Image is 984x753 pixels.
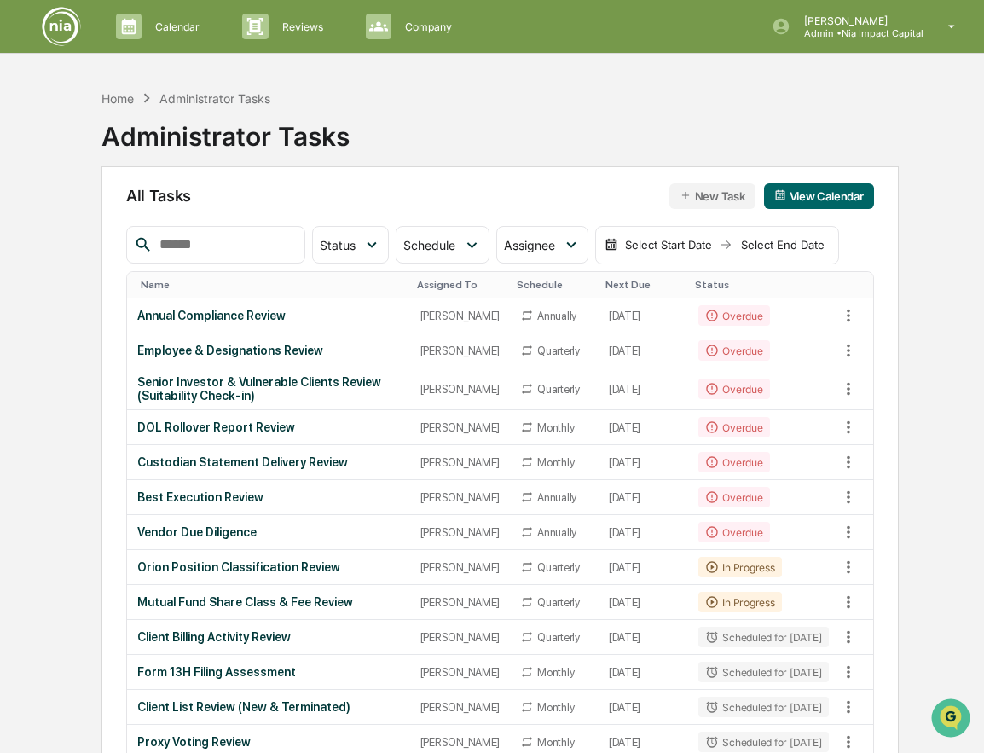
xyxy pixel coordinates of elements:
[137,525,400,539] div: Vendor Due Diligence
[420,596,501,609] div: [PERSON_NAME]
[137,700,400,714] div: Client List Review (New & Terminated)
[151,232,186,246] span: [DATE]
[537,631,580,644] div: Quarterly
[420,666,501,679] div: [PERSON_NAME]
[17,189,114,203] div: Past conversations
[137,560,400,574] div: Orion Position Classification Review
[537,456,574,469] div: Monthly
[17,304,31,318] div: 🖐️
[420,310,501,322] div: [PERSON_NAME]
[698,417,769,437] div: Overdue
[137,630,400,644] div: Client Billing Activity Review
[764,183,874,209] button: View Calendar
[420,345,501,357] div: [PERSON_NAME]
[420,701,501,714] div: [PERSON_NAME]
[137,735,400,749] div: Proxy Voting Review
[420,631,501,644] div: [PERSON_NAME]
[391,20,460,33] p: Company
[159,91,270,106] div: Administrator Tasks
[53,232,138,246] span: [PERSON_NAME]
[517,279,592,291] div: Toggle SortBy
[698,697,828,717] div: Scheduled for [DATE]
[17,337,31,350] div: 🔎
[599,445,689,480] td: [DATE]
[605,238,618,252] img: calendar
[698,732,828,752] div: Scheduled for [DATE]
[141,279,403,291] div: Toggle SortBy
[269,20,332,33] p: Reviews
[17,130,48,161] img: 1746055101610-c473b297-6a78-478c-a979-82029cc54cd1
[698,305,769,326] div: Overdue
[537,736,574,749] div: Monthly
[537,491,576,504] div: Annually
[137,490,400,504] div: Best Execution Review
[537,561,580,574] div: Quarterly
[698,379,769,399] div: Overdue
[599,620,689,655] td: [DATE]
[126,187,191,205] span: All Tasks
[137,375,400,403] div: Senior Investor & Vulnerable Clients Review (Suitability Check-in)
[537,526,576,539] div: Annually
[537,701,574,714] div: Monthly
[698,662,828,682] div: Scheduled for [DATE]
[142,20,208,33] p: Calendar
[17,36,310,63] p: How can we help?
[420,383,501,396] div: [PERSON_NAME]
[420,526,501,539] div: [PERSON_NAME]
[698,557,781,577] div: In Progress
[124,304,137,318] div: 🗄️
[537,383,580,396] div: Quarterly
[537,666,574,679] div: Monthly
[599,410,689,445] td: [DATE]
[599,585,689,620] td: [DATE]
[929,697,975,743] iframe: Open customer support
[17,216,44,243] img: Mary Jo Willmore
[599,515,689,550] td: [DATE]
[599,655,689,690] td: [DATE]
[599,368,689,410] td: [DATE]
[790,14,923,27] p: [PERSON_NAME]
[537,345,580,357] div: Quarterly
[599,550,689,585] td: [DATE]
[698,592,781,612] div: In Progress
[504,238,555,252] span: Assignee
[137,344,400,357] div: Employee & Designations Review
[137,455,400,469] div: Custodian Statement Delivery Review
[774,189,786,201] img: calendar
[137,665,400,679] div: Form 13H Filing Assessment
[698,522,769,542] div: Overdue
[10,328,114,359] a: 🔎Data Lookup
[264,186,310,206] button: See all
[719,238,732,252] img: arrow right
[736,238,830,252] div: Select End Date
[320,238,356,252] span: Status
[77,148,234,161] div: We're available if you need us!
[698,340,769,361] div: Overdue
[170,377,206,390] span: Pylon
[537,421,574,434] div: Monthly
[599,690,689,725] td: [DATE]
[420,456,501,469] div: [PERSON_NAME]
[599,333,689,368] td: [DATE]
[839,279,873,291] div: Toggle SortBy
[669,183,755,209] button: New Task
[34,303,110,320] span: Preclearance
[137,420,400,434] div: DOL Rollover Report Review
[290,136,310,156] button: Start new chat
[537,596,580,609] div: Quarterly
[417,279,504,291] div: Toggle SortBy
[622,238,715,252] div: Select Start Date
[420,491,501,504] div: [PERSON_NAME]
[698,452,769,472] div: Overdue
[599,480,689,515] td: [DATE]
[101,107,350,152] div: Administrator Tasks
[599,298,689,333] td: [DATE]
[34,335,107,352] span: Data Lookup
[41,6,82,47] img: logo
[537,310,576,322] div: Annually
[605,279,682,291] div: Toggle SortBy
[403,238,455,252] span: Schedule
[137,309,400,322] div: Annual Compliance Review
